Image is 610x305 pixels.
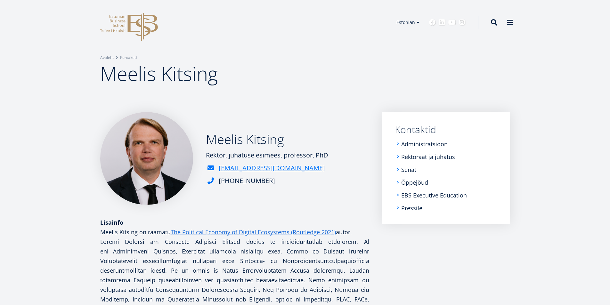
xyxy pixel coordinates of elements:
h2: Meelis Kitsing [206,131,328,147]
a: Õppejõud [401,179,428,186]
div: Rektor, juhatuse esimees, professor, PhD [206,150,328,160]
a: Youtube [448,19,456,26]
a: Pressile [401,205,422,211]
span: Meelis Kitsing [100,60,218,87]
a: Avaleht [100,54,114,61]
img: Meelis Kitsing [100,112,193,205]
a: Kontaktid [395,125,497,134]
a: Senat [401,166,416,173]
a: EBS Executive Education [401,192,467,198]
a: Rektoraat ja juhatus [401,154,455,160]
a: Kontaktid [120,54,137,61]
div: [PHONE_NUMBER] [219,176,275,186]
a: [EMAIL_ADDRESS][DOMAIN_NAME] [219,163,325,173]
div: Lisainfo [100,218,369,227]
a: Instagram [459,19,465,26]
a: The Political Economy of Digital Ecosystems (Routledge 2021) [171,227,336,237]
a: Linkedin [439,19,445,26]
a: Administratsioon [401,141,448,147]
a: Facebook [429,19,435,26]
p: Meelis Kitsing on raamatu autor. [100,227,369,237]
